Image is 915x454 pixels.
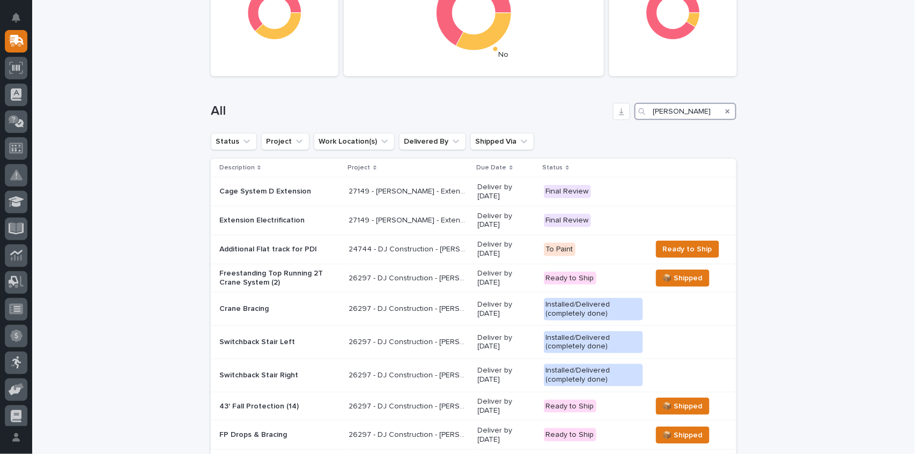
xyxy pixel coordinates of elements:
[544,272,596,285] div: Ready to Ship
[544,364,643,386] div: Installed/Delivered (completely done)
[663,272,703,285] span: 📦 Shipped
[663,400,703,413] span: 📦 Shipped
[211,206,736,235] tr: Extension Electrification27149 - [PERSON_NAME] - Extend Cage Set System27149 - [PERSON_NAME] - Ex...
[349,243,471,254] p: 24744 - DJ Construction - Brinkley Plant 7 Setup
[348,162,371,174] p: Project
[211,264,736,293] tr: Freestanding Top Running 2T Crane System (2)26297 - DJ Construction - [PERSON_NAME] Service Build...
[219,371,341,380] p: Switchback Stair Right
[219,338,341,347] p: Switchback Stair Left
[478,397,535,415] p: Deliver by [DATE]
[478,333,535,352] p: Deliver by [DATE]
[211,133,257,150] button: Status
[219,304,341,314] p: Crane Bracing
[219,187,341,196] p: Cage System D Extension
[477,162,507,174] p: Due Date
[5,6,27,29] button: Notifications
[314,133,395,150] button: Work Location(s)
[211,421,736,450] tr: FP Drops & Bracing26297 - DJ Construction - [PERSON_NAME] Service Building - Plant Setup26297 - D...
[219,430,341,440] p: FP Drops & Bracing
[544,331,643,354] div: Installed/Delivered (completely done)
[478,300,535,318] p: Deliver by [DATE]
[656,427,710,444] button: 📦 Shipped
[478,366,535,384] p: Deliver by [DATE]
[663,243,712,256] span: Ready to Ship
[211,103,609,119] h1: All
[349,302,471,314] p: 26297 - DJ Construction - Brinkley Service Building - Plant Setup
[211,326,736,359] tr: Switchback Stair Left26297 - DJ Construction - [PERSON_NAME] Service Building - Plant Setup26297 ...
[211,359,736,392] tr: Switchback Stair Right26297 - DJ Construction - [PERSON_NAME] Service Building - Plant Setup26297...
[349,272,471,283] p: 26297 - DJ Construction - Brinkley Service Building - Plant Setup
[349,214,471,225] p: 27149 - Brinkley RV - Extend Cage Set System
[349,336,471,347] p: 26297 - DJ Construction - Brinkley Service Building - Plant Setup
[544,428,596,442] div: Ready to Ship
[478,183,535,201] p: Deliver by [DATE]
[219,402,341,411] p: 43' Fall Protection (14)
[211,293,736,326] tr: Crane Bracing26297 - DJ Construction - [PERSON_NAME] Service Building - Plant Setup26297 - DJ Con...
[349,369,471,380] p: 26297 - DJ Construction - Brinkley Service Building - Plant Setup
[544,214,591,227] div: Final Review
[349,185,471,196] p: 27149 - Brinkley RV - Extend Cage Set System
[544,400,596,413] div: Ready to Ship
[634,103,736,120] input: Search
[13,13,27,30] div: Notifications
[399,133,466,150] button: Delivered By
[219,269,341,287] p: Freestanding Top Running 2T Crane System (2)
[543,162,563,174] p: Status
[349,400,471,411] p: 26297 - DJ Construction - Brinkley Service Building - Plant Setup
[544,243,575,256] div: To Paint
[663,429,703,442] span: 📦 Shipped
[261,133,309,150] button: Project
[656,241,719,258] button: Ready to Ship
[211,235,736,264] tr: Additional Flat track for PDI24744 - DJ Construction - [PERSON_NAME] Plant 7 Setup24744 - DJ Cons...
[478,269,535,287] p: Deliver by [DATE]
[349,428,471,440] p: 26297 - DJ Construction - Brinkley Service Building - Plant Setup
[656,398,710,415] button: 📦 Shipped
[499,51,509,59] text: No
[478,240,535,258] p: Deliver by [DATE]
[219,245,341,254] p: Additional Flat track for PDI
[656,270,710,287] button: 📦 Shipped
[219,162,255,174] p: Description
[211,177,736,206] tr: Cage System D Extension27149 - [PERSON_NAME] - Extend Cage Set System27149 - [PERSON_NAME] - Exte...
[211,392,736,421] tr: 43' Fall Protection (14)26297 - DJ Construction - [PERSON_NAME] Service Building - Plant Setup262...
[544,298,643,321] div: Installed/Delivered (completely done)
[544,185,591,198] div: Final Review
[478,212,535,230] p: Deliver by [DATE]
[470,133,534,150] button: Shipped Via
[478,426,535,444] p: Deliver by [DATE]
[219,216,341,225] p: Extension Electrification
